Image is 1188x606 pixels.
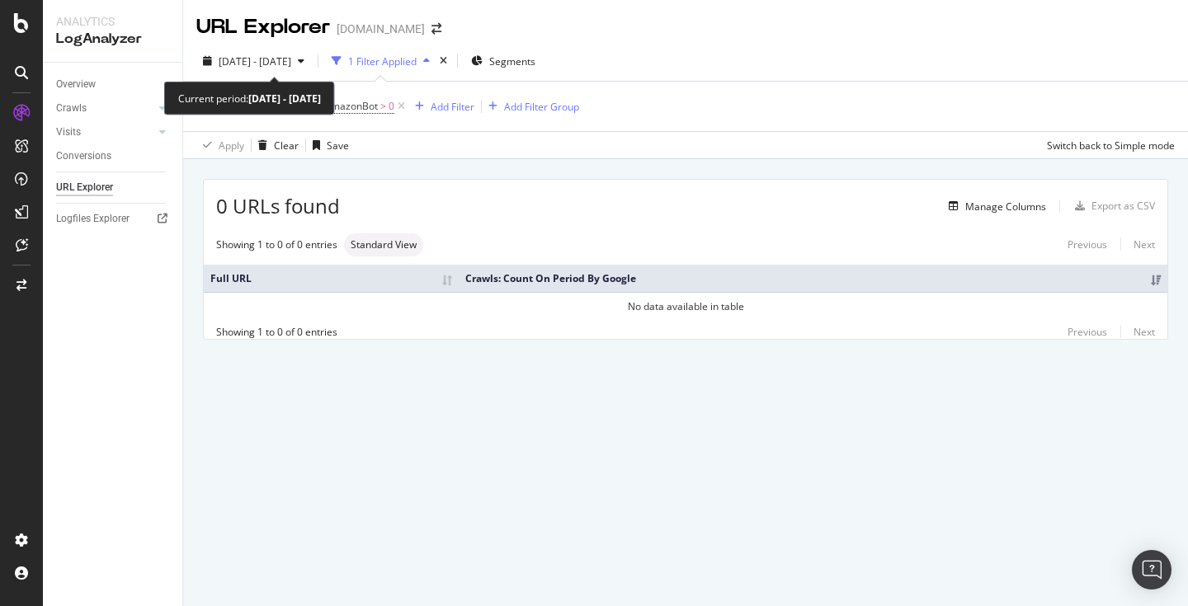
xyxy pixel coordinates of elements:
[56,76,96,93] div: Overview
[56,124,81,141] div: Visits
[56,210,130,228] div: Logfiles Explorer
[219,54,291,68] span: [DATE] - [DATE]
[408,96,474,116] button: Add Filter
[56,179,171,196] a: URL Explorer
[325,48,436,74] button: 1 Filter Applied
[216,192,340,220] span: 0 URLs found
[196,13,330,41] div: URL Explorer
[56,210,171,228] a: Logfiles Explorer
[1040,132,1175,158] button: Switch back to Simple mode
[56,124,154,141] a: Visits
[504,100,579,114] div: Add Filter Group
[464,48,542,74] button: Segments
[389,95,394,118] span: 0
[431,23,441,35] div: arrow-right-arrow-left
[348,54,417,68] div: 1 Filter Applied
[219,139,244,153] div: Apply
[56,30,169,49] div: LogAnalyzer
[489,54,535,68] span: Segments
[380,99,386,113] span: >
[337,21,425,37] div: [DOMAIN_NAME]
[56,179,113,196] div: URL Explorer
[1068,193,1155,219] button: Export as CSV
[56,100,154,117] a: Crawls
[178,89,321,108] div: Current period:
[248,92,321,106] b: [DATE] - [DATE]
[1047,139,1175,153] div: Switch back to Simple mode
[965,200,1046,214] div: Manage Columns
[56,76,171,93] a: Overview
[942,196,1046,216] button: Manage Columns
[56,148,111,165] div: Conversions
[306,132,349,158] button: Save
[459,265,1167,292] th: Crawls: Count On Period By Google: activate to sort column ascending
[216,237,337,251] div: Showing 1 to 0 of 0 entries
[252,132,299,158] button: Clear
[1132,550,1171,590] div: Open Intercom Messenger
[436,53,450,69] div: times
[196,48,311,74] button: [DATE] - [DATE]
[56,148,171,165] a: Conversions
[1091,199,1155,213] div: Export as CSV
[274,139,299,153] div: Clear
[204,292,1167,320] td: No data available in table
[327,139,349,153] div: Save
[56,100,87,117] div: Crawls
[431,100,474,114] div: Add Filter
[204,265,459,292] th: Full URL: activate to sort column ascending
[344,233,423,256] div: neutral label
[351,240,417,250] span: Standard View
[216,325,337,339] div: Showing 1 to 0 of 0 entries
[482,96,579,116] button: Add Filter Group
[196,132,244,158] button: Apply
[56,13,169,30] div: Analytics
